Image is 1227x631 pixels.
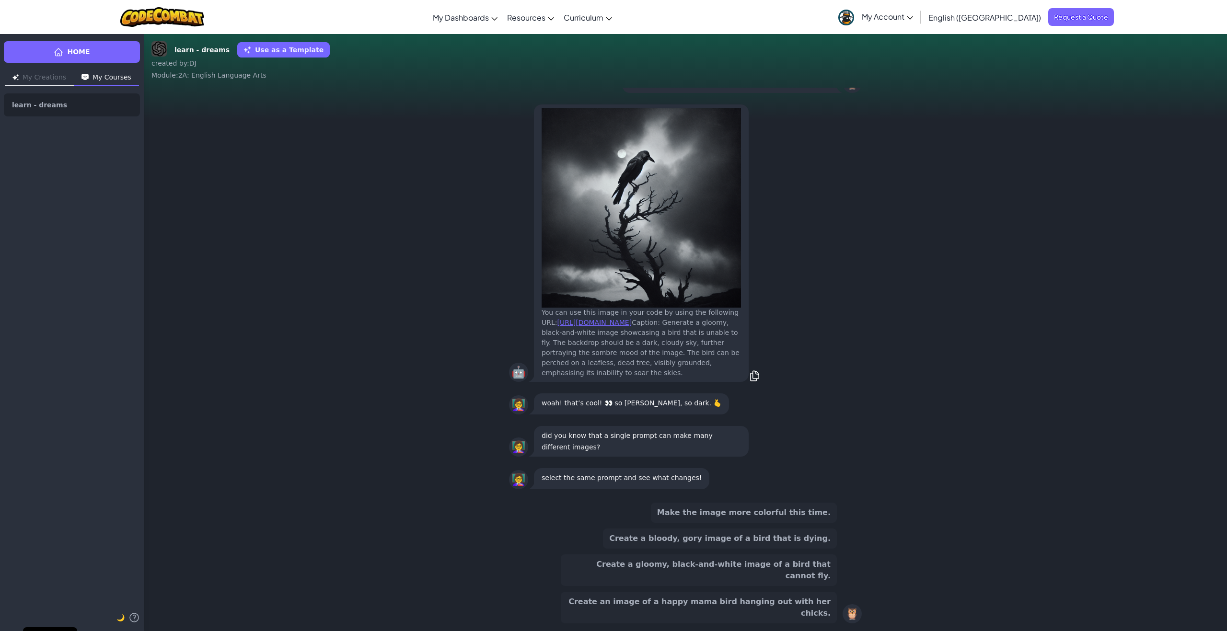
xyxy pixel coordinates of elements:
[1048,8,1114,26] a: Request a Quote
[509,363,528,382] div: 🤖
[4,41,140,63] a: Home
[843,604,862,623] div: 🦉
[5,70,74,86] button: My Creations
[509,437,528,457] div: 👩‍🏫
[502,4,559,30] a: Resources
[12,102,67,108] span: learn - dreams
[81,74,89,80] img: Icon
[4,93,140,116] a: learn - dreams
[542,397,721,409] p: woah! that’s cool! 👀 so [PERSON_NAME], so dark. 🫰
[838,10,854,25] img: avatar
[924,4,1046,30] a: English ([GEOGRAPHIC_DATA])
[559,4,617,30] a: Curriculum
[928,12,1041,23] span: English ([GEOGRAPHIC_DATA])
[542,108,741,308] img: generated
[237,42,330,57] button: Use as a Template
[151,41,167,57] img: DALL-E 3
[603,528,837,549] button: Create a bloody, gory image of a bird that is dying.
[12,74,19,80] img: Icon
[542,430,741,453] p: did you know that a single prompt can make many different images?
[509,395,528,414] div: 👩‍🏫
[833,2,918,32] a: My Account
[120,7,204,27] img: CodeCombat logo
[507,12,545,23] span: Resources
[428,4,502,30] a: My Dashboards
[564,12,603,23] span: Curriculum
[542,472,702,483] p: select the same prompt and see what changes!
[862,11,913,22] span: My Account
[542,308,741,378] div: You can use this image in your code by using the following URL: Caption: Generate a gloomy, black...
[116,612,125,623] button: 🌙
[433,12,489,23] span: My Dashboards
[557,319,632,326] a: [URL][DOMAIN_NAME]
[67,47,90,57] span: Home
[651,503,837,523] button: Make the image more colorful this time.
[151,70,1219,80] div: Module : 2A: English Language Arts
[174,45,230,55] strong: learn - dreams
[74,70,139,86] button: My Courses
[561,554,837,586] button: Create a gloomy, black-and-white image of a bird that cannot fly.
[151,59,197,67] span: created by : DJ
[509,470,528,489] div: 👩‍🏫
[561,592,837,623] button: Create an image of a happy mama bird hanging out with her chicks.
[116,614,125,621] span: 🌙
